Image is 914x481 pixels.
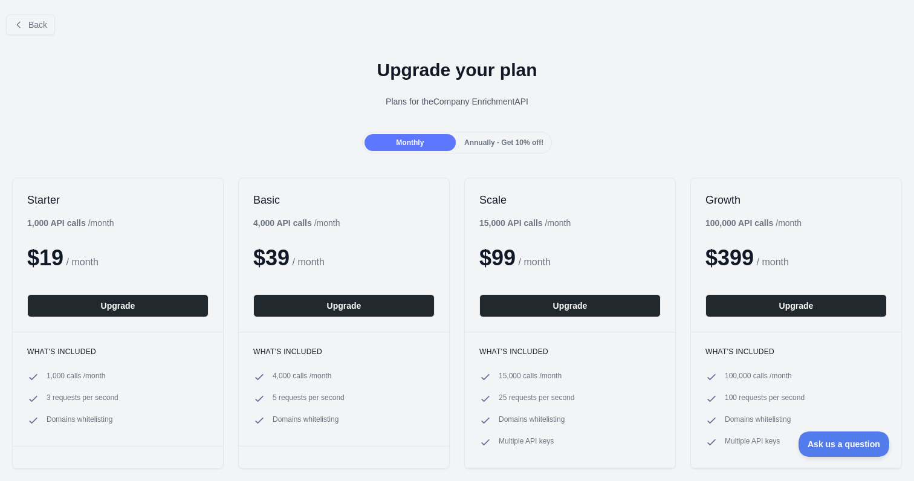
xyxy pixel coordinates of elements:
iframe: Toggle Customer Support [799,431,890,457]
h2: Scale [479,193,661,207]
b: 100,000 API calls [705,218,773,228]
h2: Growth [705,193,887,207]
span: $ 99 [479,245,516,270]
span: $ 399 [705,245,754,270]
div: / month [253,217,340,229]
h2: Basic [253,193,435,207]
div: / month [479,217,571,229]
div: / month [705,217,802,229]
b: 15,000 API calls [479,218,543,228]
